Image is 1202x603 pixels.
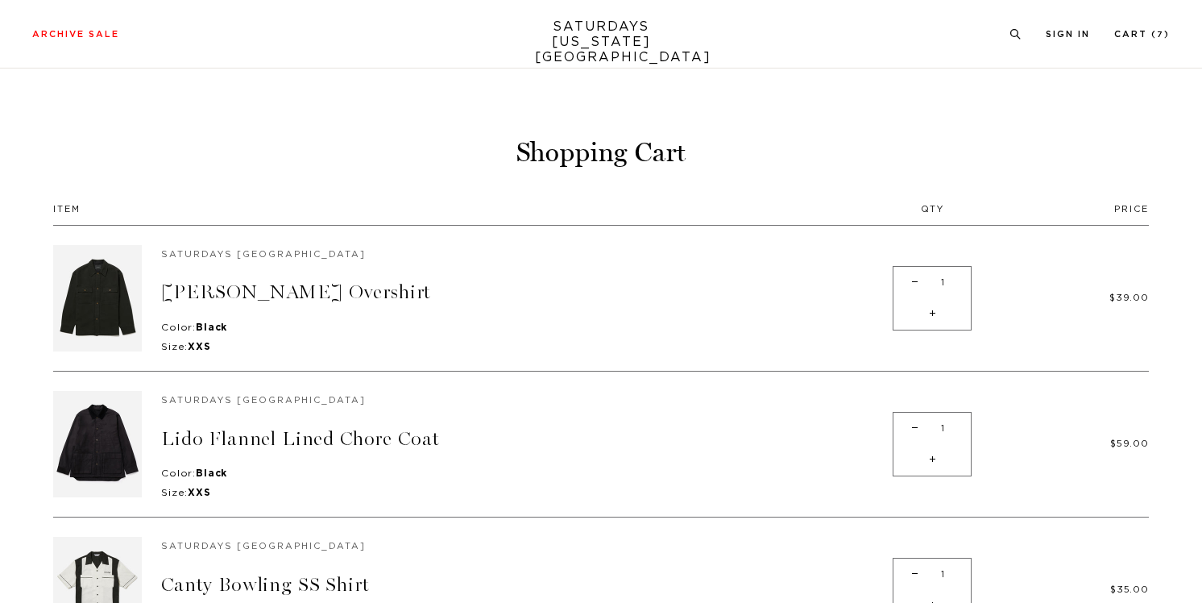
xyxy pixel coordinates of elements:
[161,281,431,304] a: [PERSON_NAME] Overshirt
[188,488,211,497] strong: XXS
[535,19,668,65] a: SATURDAYS[US_STATE][GEOGRAPHIC_DATA]
[1110,439,1149,448] span: $59.00
[53,135,1149,170] h1: Shopping Cart
[1046,30,1090,39] a: Sign In
[53,391,142,497] img: Black | Lido Flannel Lined Chore Coat | Saturdays NYC
[32,30,119,39] a: Archive Sale
[53,245,142,351] img: Black | Driessen Overshirt
[161,427,439,451] a: Lido Flannel Lined Chore Coat
[161,249,885,260] h5: Saturdays [GEOGRAPHIC_DATA]
[161,541,885,552] h5: Saturdays [GEOGRAPHIC_DATA]
[161,395,885,406] h5: Saturdays [GEOGRAPHIC_DATA]
[1114,30,1170,39] a: Cart (7)
[1157,31,1164,39] small: 7
[904,413,926,444] span: -
[196,322,227,332] strong: Black
[904,559,926,590] span: -
[922,298,943,330] span: +
[161,322,885,335] p: Color:
[53,194,885,226] th: Item
[1110,584,1149,594] span: $35.00
[980,194,1149,226] th: Price
[904,267,926,298] span: -
[885,194,980,226] th: Qty
[161,341,885,354] p: Size:
[161,573,369,597] a: Canty Bowling SS Shirt
[161,468,885,480] p: Color:
[1109,293,1149,302] span: $39.00
[161,487,885,500] p: Size:
[196,468,227,478] strong: Black
[922,444,943,476] span: +
[188,342,211,351] strong: XXS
